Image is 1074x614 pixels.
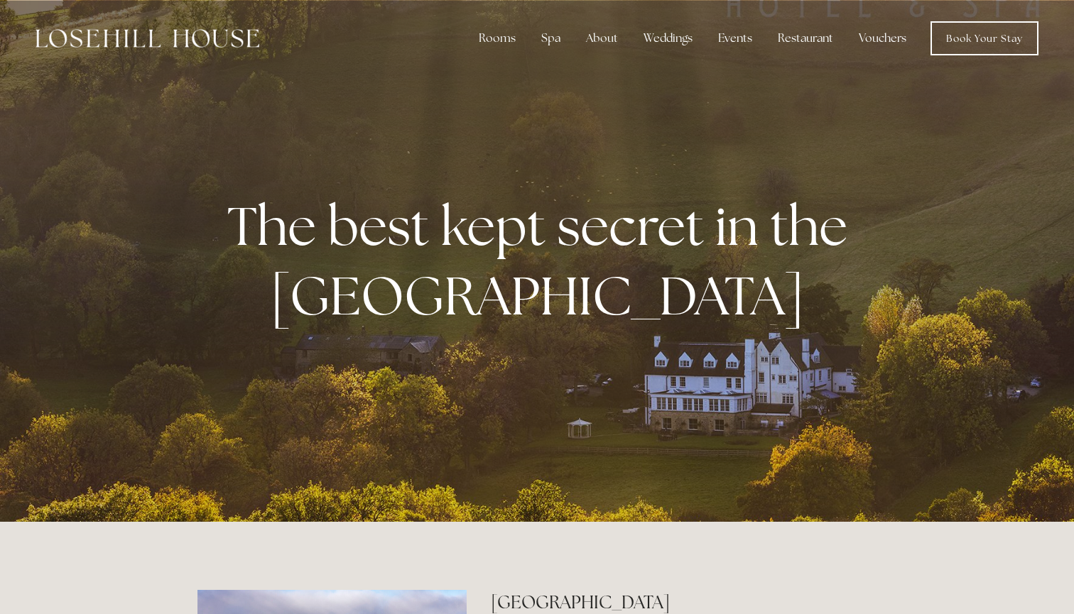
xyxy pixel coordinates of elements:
a: Book Your Stay [931,21,1038,55]
div: Spa [530,24,572,53]
div: About [575,24,629,53]
strong: The best kept secret in the [GEOGRAPHIC_DATA] [227,191,859,330]
div: Restaurant [766,24,845,53]
div: Events [707,24,764,53]
img: Losehill House [36,29,259,48]
div: Weddings [632,24,704,53]
div: Rooms [467,24,527,53]
a: Vouchers [847,24,918,53]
